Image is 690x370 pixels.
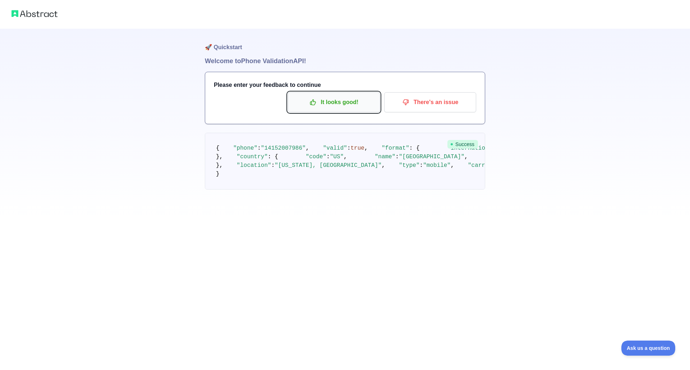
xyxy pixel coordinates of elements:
span: true [351,145,364,151]
span: : { [409,145,420,151]
span: , [464,154,468,160]
span: "mobile" [423,162,451,169]
span: , [382,162,385,169]
span: : { [268,154,278,160]
span: "14152007986" [261,145,306,151]
button: There's an issue [384,92,476,112]
span: , [451,162,454,169]
span: , [306,145,309,151]
span: : [271,162,275,169]
span: "valid" [323,145,347,151]
span: : [257,145,261,151]
span: : [395,154,399,160]
span: , [364,145,368,151]
span: "name" [375,154,396,160]
iframe: Toggle Customer Support [621,341,676,356]
p: It looks good! [293,96,374,108]
span: "format" [382,145,409,151]
span: "location" [237,162,271,169]
span: { [216,145,220,151]
span: "phone" [233,145,257,151]
h1: Welcome to Phone Validation API! [205,56,485,66]
span: Success [447,140,478,149]
img: Abstract logo [11,9,57,19]
span: "carrier" [468,162,499,169]
span: "country" [237,154,268,160]
h1: 🚀 Quickstart [205,29,485,56]
span: : [326,154,330,160]
button: It looks good! [288,92,380,112]
code: }, }, } [216,145,672,177]
span: "US" [330,154,344,160]
span: "type" [399,162,420,169]
span: : [347,145,351,151]
h3: Please enter your feedback to continue [214,81,476,89]
span: "[US_STATE], [GEOGRAPHIC_DATA]" [275,162,382,169]
p: There's an issue [390,96,471,108]
span: , [344,154,347,160]
span: : [420,162,423,169]
span: "[GEOGRAPHIC_DATA]" [399,154,464,160]
span: "international" [447,145,499,151]
span: "code" [306,154,327,160]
